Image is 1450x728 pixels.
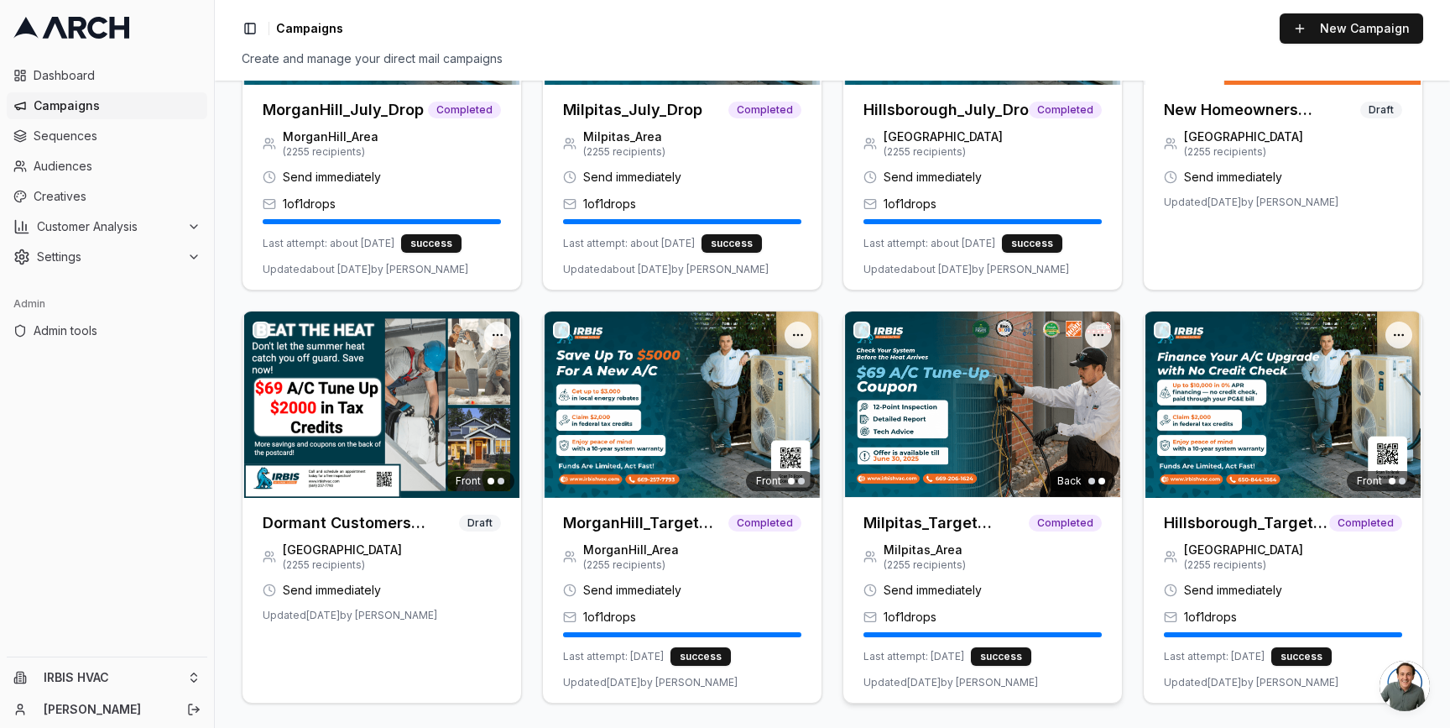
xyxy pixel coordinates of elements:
[563,676,738,689] span: Updated [DATE] by [PERSON_NAME]
[263,511,459,535] h3: Dormant Customers (automated campaign)
[884,542,966,558] span: Milpitas_Area
[263,263,468,276] span: Updated about [DATE] by [PERSON_NAME]
[583,609,636,626] span: 1 of 1 drops
[563,511,728,535] h3: MorganHill_Target (Copy)
[283,145,378,159] span: ( 2255 recipients)
[1029,102,1102,118] span: Completed
[843,312,1122,497] img: Back creative for Milpitas_Target (Copy)
[7,183,207,210] a: Creatives
[583,145,665,159] span: ( 2255 recipients)
[34,97,201,114] span: Campaigns
[243,312,521,497] img: Front creative for Dormant Customers (automated campaign)
[583,128,665,145] span: Milpitas_Area
[34,158,201,175] span: Audiences
[1329,515,1402,532] span: Completed
[37,249,180,265] span: Settings
[863,650,964,663] span: Last attempt: [DATE]
[1002,234,1062,253] div: success
[863,237,995,250] span: Last attempt: about [DATE]
[884,582,982,599] span: Send immediately
[884,145,1003,159] span: ( 2255 recipients)
[1164,511,1329,535] h3: Hillsborough_Target (Copy)
[702,234,762,253] div: success
[863,98,1029,122] h3: Hillsborough_July_Drop
[884,169,982,186] span: Send immediately
[283,582,381,599] span: Send immediately
[563,650,664,663] span: Last attempt: [DATE]
[7,291,207,317] div: Admin
[263,237,394,250] span: Last attempt: about [DATE]
[1184,542,1303,558] span: [GEOGRAPHIC_DATA]
[1380,661,1430,711] a: Open chat
[1184,582,1282,599] span: Send immediately
[1357,474,1382,488] span: Front
[1280,13,1423,44] button: New Campaign
[283,542,402,558] span: [GEOGRAPHIC_DATA]
[728,515,801,532] span: Completed
[1164,650,1265,663] span: Last attempt: [DATE]
[263,98,424,122] h3: MorganHill_July_Drop
[7,244,207,270] button: Settings
[7,213,207,240] button: Customer Analysis
[459,515,501,532] span: Draft
[7,92,207,119] a: Campaigns
[34,128,201,144] span: Sequences
[563,237,695,250] span: Last attempt: about [DATE]
[34,67,201,84] span: Dashboard
[583,169,681,186] span: Send immediately
[34,188,201,205] span: Creatives
[583,558,679,572] span: ( 2255 recipients)
[563,263,769,276] span: Updated about [DATE] by [PERSON_NAME]
[1029,515,1102,532] span: Completed
[1184,558,1303,572] span: ( 2255 recipients)
[401,234,462,253] div: success
[543,312,821,497] img: Front creative for MorganHill_Target (Copy)
[44,701,169,718] a: [PERSON_NAME]
[283,558,402,572] span: ( 2255 recipients)
[276,20,343,37] span: Campaigns
[1164,196,1338,209] span: Updated [DATE] by [PERSON_NAME]
[7,317,207,344] a: Admin tools
[884,558,966,572] span: ( 2255 recipients)
[7,664,207,691] button: IRBIS HVAC
[884,609,936,626] span: 1 of 1 drops
[1184,609,1237,626] span: 1 of 1 drops
[971,647,1031,666] div: success
[728,102,801,118] span: Completed
[7,123,207,149] a: Sequences
[34,322,201,339] span: Admin tools
[1184,169,1282,186] span: Send immediately
[583,542,679,558] span: MorganHill_Area
[242,50,1423,67] div: Create and manage your direct mail campaigns
[1184,128,1303,145] span: [GEOGRAPHIC_DATA]
[884,128,1003,145] span: [GEOGRAPHIC_DATA]
[863,511,1029,535] h3: Milpitas_Target (Copy)
[182,698,206,721] button: Log out
[428,102,501,118] span: Completed
[1184,145,1303,159] span: ( 2255 recipients)
[884,196,936,212] span: 1 of 1 drops
[263,609,437,622] span: Updated [DATE] by [PERSON_NAME]
[1164,98,1360,122] h3: New Homeowners (automated Campaign)
[563,98,702,122] h3: Milpitas_July_Drop
[283,169,381,186] span: Send immediately
[1057,474,1082,488] span: Back
[276,20,343,37] nav: breadcrumb
[37,218,180,235] span: Customer Analysis
[1271,647,1332,666] div: success
[7,62,207,89] a: Dashboard
[670,647,731,666] div: success
[583,196,636,212] span: 1 of 1 drops
[283,128,378,145] span: MorganHill_Area
[44,670,180,685] span: IRBIS HVAC
[863,676,1038,689] span: Updated [DATE] by [PERSON_NAME]
[583,582,681,599] span: Send immediately
[7,153,207,180] a: Audiences
[456,474,481,488] span: Front
[863,263,1069,276] span: Updated about [DATE] by [PERSON_NAME]
[1144,312,1422,497] img: Front creative for Hillsborough_Target (Copy)
[756,474,781,488] span: Front
[1164,676,1338,689] span: Updated [DATE] by [PERSON_NAME]
[283,196,336,212] span: 1 of 1 drops
[1360,102,1402,118] span: Draft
